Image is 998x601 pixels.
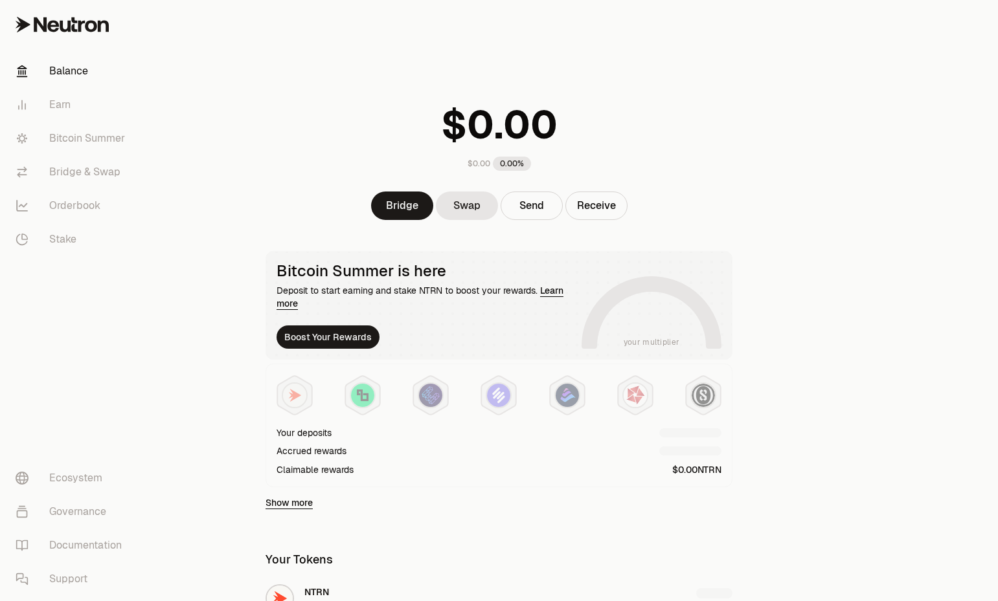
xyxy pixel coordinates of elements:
[5,495,140,529] a: Governance
[277,444,346,457] div: Accrued rewards
[5,189,140,223] a: Orderbook
[5,529,140,562] a: Documentation
[5,54,140,88] a: Balance
[692,384,715,407] img: Structured Points
[5,223,140,256] a: Stake
[436,191,498,220] a: Swap
[624,336,680,349] span: your multiplier
[277,426,332,439] div: Your deposits
[5,88,140,122] a: Earn
[556,384,579,407] img: Bedrock Diamonds
[419,384,442,407] img: EtherFi Points
[277,325,380,349] button: Boost Your Rewards
[493,157,531,171] div: 0.00%
[277,284,576,310] div: Deposit to start earning and stake NTRN to boost your rewards.
[371,191,433,220] a: Bridge
[565,191,628,220] button: Receive
[5,461,140,495] a: Ecosystem
[468,158,490,169] div: $0.00
[5,155,140,189] a: Bridge & Swap
[266,496,313,509] a: Show more
[501,191,563,220] button: Send
[5,562,140,596] a: Support
[266,551,333,569] div: Your Tokens
[487,384,510,407] img: Solv Points
[277,262,576,280] div: Bitcoin Summer is here
[5,122,140,155] a: Bitcoin Summer
[624,384,647,407] img: Mars Fragments
[277,463,354,476] div: Claimable rewards
[283,384,306,407] img: NTRN
[351,384,374,407] img: Lombard Lux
